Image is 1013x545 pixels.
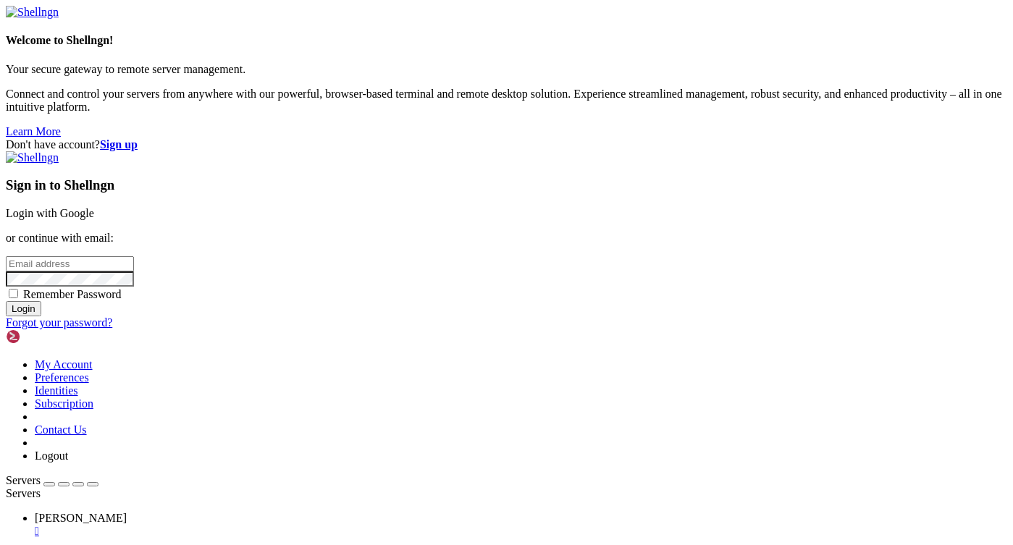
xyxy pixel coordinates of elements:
a: Contact Us [35,423,87,436]
input: Email address [6,256,134,271]
a: Identities [35,384,78,397]
p: Connect and control your servers from anywhere with our powerful, browser-based terminal and remo... [6,88,1007,114]
a: Sign up [100,138,138,151]
a: My Account [35,358,93,371]
input: Remember Password [9,289,18,298]
p: Your secure gateway to remote server management. [6,63,1007,76]
span: Servers [6,474,41,486]
a: Forgot your password? [6,316,112,329]
a: Login with Google [6,207,94,219]
p: or continue with email: [6,232,1007,245]
a: Logout [35,449,68,462]
h3: Sign in to Shellngn [6,177,1007,193]
a: Servers [6,474,98,486]
img: Shellngn [6,151,59,164]
a: Preferences [35,371,89,384]
span: [PERSON_NAME] [35,512,127,524]
span: Remember Password [23,288,122,300]
a: Subscription [35,397,93,410]
img: Shellngn [6,6,59,19]
a:  [35,525,1007,538]
img: Shellngn [6,329,89,344]
a: Learn More [6,125,61,138]
div: Don't have account? [6,138,1007,151]
a: Dev rayo [35,512,1007,538]
h4: Welcome to Shellngn! [6,34,1007,47]
input: Login [6,301,41,316]
div: Servers [6,487,1007,500]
